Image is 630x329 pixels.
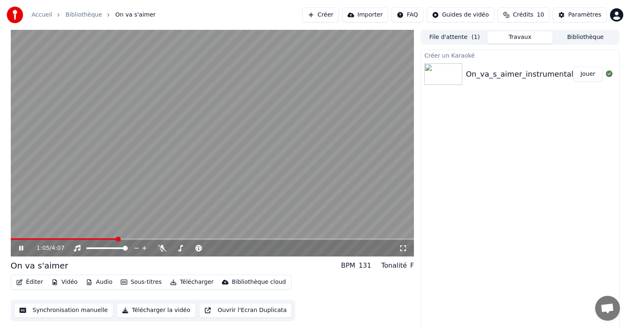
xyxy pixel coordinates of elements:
[574,67,603,82] button: Jouer
[568,11,601,19] div: Paramètres
[167,276,217,288] button: Télécharger
[498,7,550,22] button: Crédits10
[553,31,618,44] button: Bibliothèque
[32,11,156,19] nav: breadcrumb
[341,261,355,271] div: BPM
[83,276,116,288] button: Audio
[392,7,423,22] button: FAQ
[36,244,56,252] div: /
[36,244,49,252] span: 1:05
[199,303,292,318] button: Ouvrir l'Ecran Duplicata
[117,276,165,288] button: Sous-titres
[232,278,286,286] div: Bibliothèque cloud
[472,33,480,41] span: ( 1 )
[410,261,414,271] div: F
[381,261,407,271] div: Tonalité
[7,7,23,23] img: youka
[13,276,46,288] button: Éditer
[359,261,372,271] div: 131
[11,260,68,271] div: On va s'aimer
[595,296,620,321] div: Ouvrir le chat
[115,11,156,19] span: On va s'aimer
[553,7,607,22] button: Paramètres
[14,303,114,318] button: Synchronisation manuelle
[32,11,52,19] a: Accueil
[48,276,81,288] button: Vidéo
[421,50,619,60] div: Créer un Karaoké
[427,7,494,22] button: Guides de vidéo
[487,31,553,44] button: Travaux
[117,303,196,318] button: Télécharger la vidéo
[51,244,64,252] span: 4:07
[302,7,339,22] button: Créer
[466,68,573,80] div: On_va_s_aimer_instrumental
[513,11,533,19] span: Crédits
[342,7,388,22] button: Importer
[537,11,544,19] span: 10
[422,31,487,44] button: File d'attente
[66,11,102,19] a: Bibliothèque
